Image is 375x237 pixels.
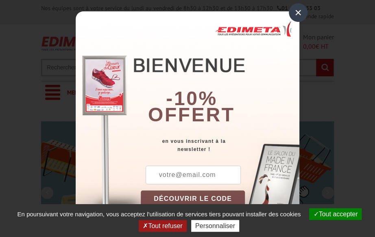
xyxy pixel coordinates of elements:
[289,3,307,22] div: ×
[13,211,305,218] span: En poursuivant votre navigation, vous acceptez l'utilisation de services tiers pouvant installer ...
[191,220,239,232] button: Personnaliser (fenêtre modale)
[148,104,235,125] font: offert
[166,88,217,109] b: -10%
[141,137,299,153] div: en vous inscrivant à la newsletter !
[141,190,245,207] button: DÉCOUVRIR LE CODE
[309,208,362,220] button: Tout accepter
[139,220,186,232] button: Tout refuser
[146,166,241,184] input: votre@email.com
